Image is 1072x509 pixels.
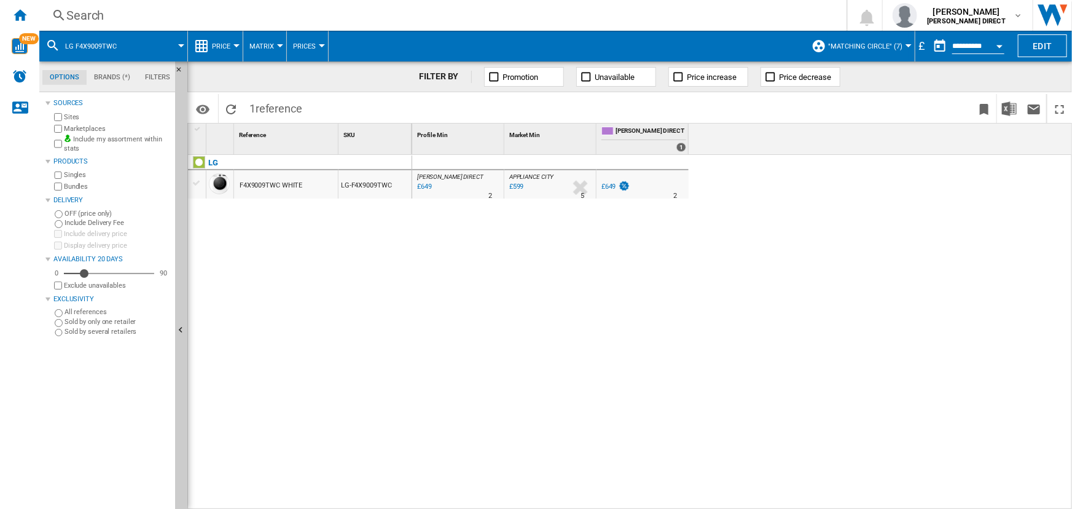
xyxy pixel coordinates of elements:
[65,218,170,227] label: Include Delivery Fee
[415,181,432,193] div: Last updated : Monday, 22 September 2025 12:02
[64,182,170,191] label: Bundles
[239,132,266,138] span: Reference
[66,7,815,24] div: Search
[64,135,170,154] label: Include my assortment within stats
[1047,94,1072,123] button: Maximize
[54,242,62,250] input: Display delivery price
[65,317,170,326] label: Sold by only one retailer
[249,31,280,61] button: Matrix
[343,132,355,138] span: SKU
[157,269,170,278] div: 90
[53,98,170,108] div: Sources
[415,124,504,143] div: Profile Min Sort None
[45,31,181,61] div: lg F4X9009TWC
[190,98,215,120] button: Options
[1018,34,1067,57] button: Edit
[64,229,170,239] label: Include delivery price
[595,73,635,82] span: Unavailable
[64,124,170,133] label: Marketplaces
[338,170,412,199] div: LG-F4X9009TWC
[175,61,190,84] button: Hide
[417,173,483,180] span: [PERSON_NAME] DIRECT
[673,190,677,202] div: Delivery Time : 2 days
[507,181,524,193] div: Last updated : Monday, 22 September 2025 12:05
[54,125,62,133] input: Marketplaces
[53,195,170,205] div: Delivery
[64,241,170,250] label: Display delivery price
[1002,101,1017,116] img: excel-24x24.png
[138,70,178,85] md-tab-item: Filters
[893,3,917,28] img: profile.jpg
[237,124,338,143] div: Sort None
[503,73,539,82] span: Promotion
[55,319,63,327] input: Sold by only one retailer
[599,124,689,154] div: [PERSON_NAME] DIRECT 1 offers sold by HUGHES DIRECT
[668,67,748,87] button: Price increase
[55,210,63,218] input: OFF (price only)
[927,6,1006,18] span: [PERSON_NAME]
[54,282,62,290] input: Display delivery price
[600,181,630,193] div: £649
[780,73,832,82] span: Price decrease
[54,183,62,191] input: Bundles
[237,124,338,143] div: Reference Sort None
[419,71,471,83] div: FILTER BY
[676,143,686,152] div: 1 offers sold by HUGHES DIRECT
[928,34,952,58] button: md-calendar
[415,124,504,143] div: Sort None
[997,94,1022,123] button: Download in Excel
[65,31,129,61] button: lg F4X9009TWC
[54,172,62,180] input: Singles
[19,33,39,44] span: NEW
[601,183,616,191] div: £649
[507,124,596,143] div: Sort None
[509,173,554,180] span: APPLIANCE CITY
[209,124,233,143] div: Sort None
[64,267,154,280] md-slider: Availability
[341,124,412,143] div: SKU Sort None
[64,170,170,180] label: Singles
[488,190,492,202] div: Delivery Time : 2 days
[212,42,230,50] span: Price
[616,127,686,137] span: [PERSON_NAME] DIRECT
[212,31,237,61] button: Price
[293,31,322,61] div: Prices
[55,309,63,317] input: All references
[52,269,61,278] div: 0
[55,220,63,228] input: Include Delivery Fee
[54,113,62,121] input: Sites
[256,102,302,115] span: reference
[65,307,170,317] label: All references
[87,70,138,85] md-tab-item: Brands (*)
[509,132,540,138] span: Market Min
[915,38,928,53] div: £
[687,73,737,82] span: Price increase
[54,230,62,238] input: Include delivery price
[417,132,448,138] span: Profile Min
[249,42,274,50] span: Matrix
[55,329,63,337] input: Sold by several retailers
[972,94,996,123] button: Bookmark this report
[828,31,909,61] button: "MATCHING CIRCLE" (7)
[576,67,656,87] button: Unavailable
[42,70,87,85] md-tab-item: Options
[53,254,170,264] div: Availability 20 Days
[64,112,170,122] label: Sites
[240,172,302,200] div: F4X9009TWC WHITE
[243,94,308,120] span: 1
[293,42,316,50] span: Prices
[53,294,170,304] div: Exclusivity
[927,17,1006,25] b: [PERSON_NAME] DIRECT
[65,42,117,50] span: lg F4X9009TWC
[65,327,170,336] label: Sold by several retailers
[54,136,62,152] input: Include my assortment within stats
[219,94,243,123] button: Reload
[64,281,170,290] label: Exclude unavailables
[484,67,564,87] button: Promotion
[507,124,596,143] div: Market Min Sort None
[341,124,412,143] div: Sort None
[828,42,902,50] span: "MATCHING CIRCLE" (7)
[761,67,840,87] button: Price decrease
